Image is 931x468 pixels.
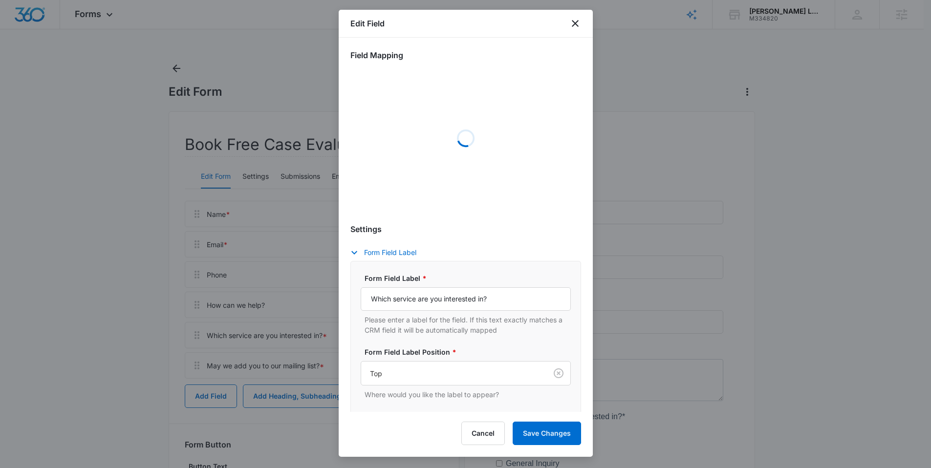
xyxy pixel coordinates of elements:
button: Clear [551,365,566,381]
p: Please enter a label for the field. If this text exactly matches a CRM field it will be automatic... [365,315,571,335]
label: Form Field Label Position [365,347,575,357]
label: Option 3 [10,247,39,259]
h3: Field Mapping [350,49,581,61]
p: Where would you like the label to appear? [365,389,571,400]
label: Option 2 [10,263,39,275]
span: Submit [6,362,31,370]
label: General Inquiry [10,278,63,290]
button: close [569,18,581,29]
h1: Edit Field [350,18,385,29]
h3: Settings [350,223,581,235]
input: Form Field Label [361,287,571,311]
button: Cancel [461,422,505,445]
label: Form Field Label [365,273,575,283]
button: Form Field Label [350,247,426,258]
button: Save Changes [513,422,581,445]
